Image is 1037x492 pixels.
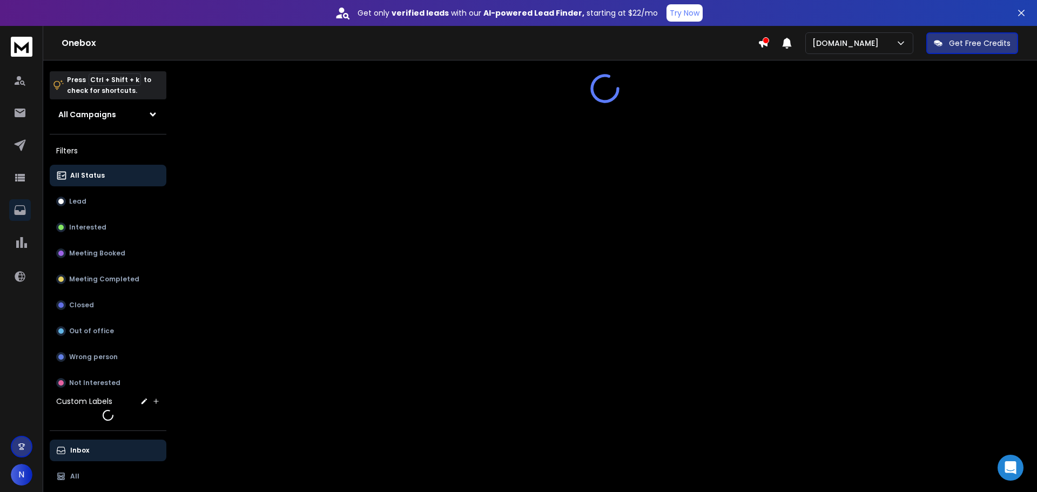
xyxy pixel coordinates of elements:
[998,455,1023,481] div: Open Intercom Messenger
[69,379,120,387] p: Not Interested
[949,38,1011,49] p: Get Free Credits
[50,191,166,212] button: Lead
[11,37,32,57] img: logo
[50,104,166,125] button: All Campaigns
[70,472,79,481] p: All
[50,372,166,394] button: Not Interested
[67,75,151,96] p: Press to check for shortcuts.
[50,346,166,368] button: Wrong person
[666,4,703,22] button: Try Now
[50,242,166,264] button: Meeting Booked
[56,396,112,407] h3: Custom Labels
[50,217,166,238] button: Interested
[50,143,166,158] h3: Filters
[926,32,1018,54] button: Get Free Credits
[50,268,166,290] button: Meeting Completed
[58,109,116,120] h1: All Campaigns
[812,38,883,49] p: [DOMAIN_NAME]
[69,197,86,206] p: Lead
[89,73,141,86] span: Ctrl + Shift + k
[69,353,118,361] p: Wrong person
[69,275,139,284] p: Meeting Completed
[50,440,166,461] button: Inbox
[62,37,758,50] h1: Onebox
[50,294,166,316] button: Closed
[50,165,166,186] button: All Status
[483,8,584,18] strong: AI-powered Lead Finder,
[11,464,32,486] button: N
[670,8,699,18] p: Try Now
[69,223,106,232] p: Interested
[70,446,89,455] p: Inbox
[50,466,166,487] button: All
[70,171,105,180] p: All Status
[69,327,114,335] p: Out of office
[69,301,94,309] p: Closed
[69,249,125,258] p: Meeting Booked
[392,8,449,18] strong: verified leads
[50,320,166,342] button: Out of office
[358,8,658,18] p: Get only with our starting at $22/mo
